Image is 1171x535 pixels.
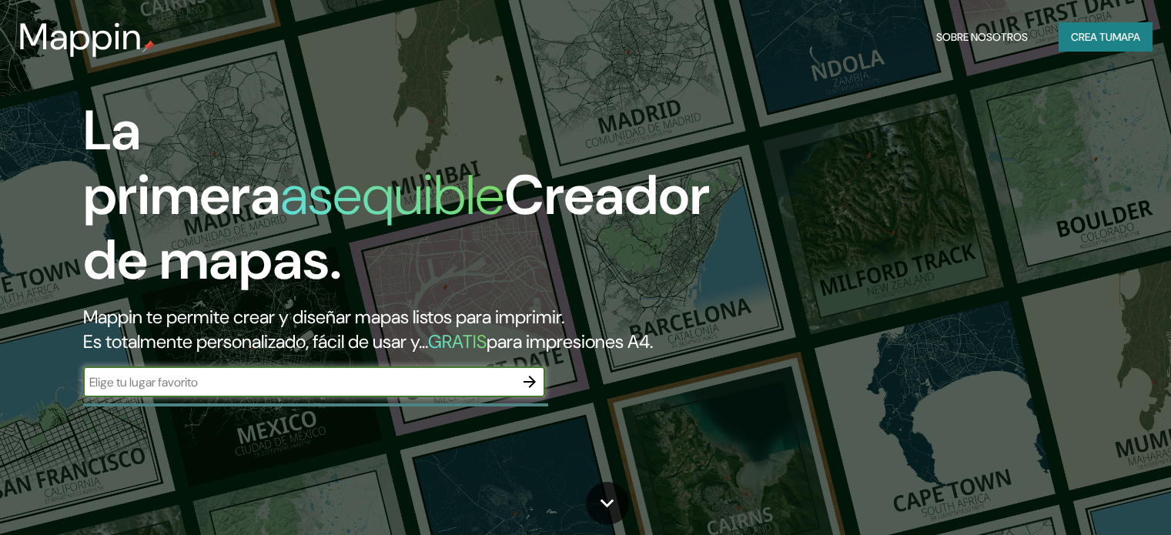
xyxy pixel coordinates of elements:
font: mapa [1112,30,1140,44]
font: GRATIS [428,329,487,353]
font: Es totalmente personalizado, fácil de usar y... [83,329,428,353]
font: Mappin te permite crear y diseñar mapas listos para imprimir. [83,305,564,329]
input: Elige tu lugar favorito [83,373,514,391]
img: pin de mapeo [142,40,155,52]
font: Sobre nosotros [936,30,1028,44]
font: para impresiones A4. [487,329,653,353]
font: Mappin [18,12,142,61]
button: Crea tumapa [1059,22,1153,52]
font: La primera [83,95,280,231]
font: Creador de mapas. [83,159,710,296]
font: Crea tu [1071,30,1112,44]
button: Sobre nosotros [930,22,1034,52]
font: asequible [280,159,504,231]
